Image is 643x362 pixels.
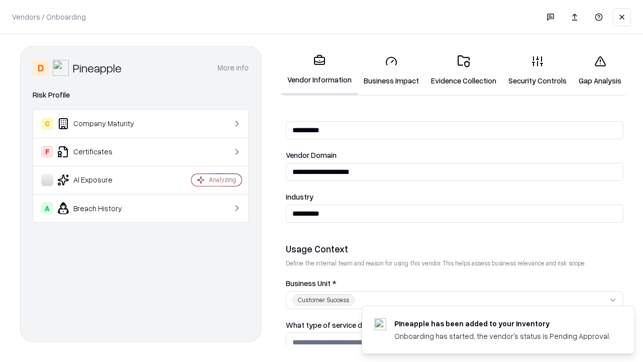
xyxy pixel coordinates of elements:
[41,202,53,214] div: A
[12,12,86,22] p: Vendors / Onboarding
[41,146,53,158] div: F
[41,118,53,130] div: C
[209,175,236,184] div: Analyzing
[502,47,573,94] a: Security Controls
[286,280,623,287] label: Business Unit *
[53,60,69,76] img: Pineapple
[286,193,623,201] label: Industry
[73,60,122,76] div: Pineapple
[41,174,161,186] div: AI Exposure
[286,243,623,255] div: Usage Context
[286,259,623,267] p: Define the internal team and reason for using this vendor. This helps assess business relevance a...
[358,47,425,94] a: Business Impact
[394,331,610,341] div: Onboarding has started, the vendor's status is Pending Approval.
[425,47,502,94] a: Evidence Collection
[218,59,249,77] button: More info
[41,202,161,214] div: Breach History
[374,318,386,330] img: pineappleenergy.com
[41,118,161,130] div: Company Maturity
[573,47,627,94] a: Gap Analysis
[41,146,161,158] div: Certificates
[33,89,249,101] div: Risk Profile
[286,291,623,309] button: Customer Success
[281,46,358,95] a: Vendor Information
[286,321,623,329] label: What type of service does the vendor provide? *
[292,294,355,306] div: Customer Success
[286,151,623,159] label: Vendor Domain
[33,60,49,76] div: D
[394,318,610,329] div: Pineapple has been added to your inventory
